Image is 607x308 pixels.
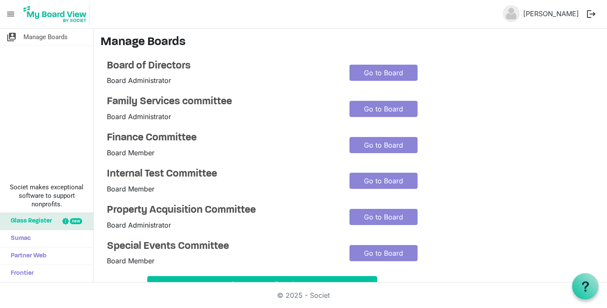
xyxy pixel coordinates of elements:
span: switch_account [6,29,17,46]
a: © 2025 - Societ [277,291,330,299]
span: menu [3,6,19,22]
a: Family Services committee [107,96,337,108]
span: Sumac [6,230,31,247]
span: Glass Register [6,213,52,230]
a: My Board View Logo [21,3,93,25]
span: Board Administrator [107,221,171,229]
span: Board Member [107,257,155,265]
span: Societ makes exceptional software to support nonprofits. [4,183,89,208]
span: Board Member [107,185,155,193]
a: Go to Board [349,245,418,261]
a: Go to Board [349,65,418,81]
a: Go to Board [349,101,418,117]
span: Board Member [107,148,155,157]
button: logout [582,5,600,23]
span: Board Administrator [107,76,171,85]
a: Internal Test Committee [107,168,337,180]
a: Finance Committee [107,132,337,144]
h3: Manage Boards [100,35,600,50]
a: [PERSON_NAME] [520,5,582,22]
span: Frontier [6,265,34,282]
a: Go to Board [349,209,418,225]
div: new [70,218,82,224]
span: Board Administrator [107,112,171,121]
a: Board of Directors [107,60,337,72]
a: Special Events Committee [107,240,337,253]
img: My Board View Logo [21,3,89,25]
button: Create a new Board [147,276,377,292]
span: Manage Boards [23,29,68,46]
span: Partner Web [6,248,46,265]
img: no-profile-picture.svg [503,5,520,22]
a: Property Acquisition Committee [107,204,337,217]
a: Go to Board [349,137,418,153]
a: Go to Board [349,173,418,189]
